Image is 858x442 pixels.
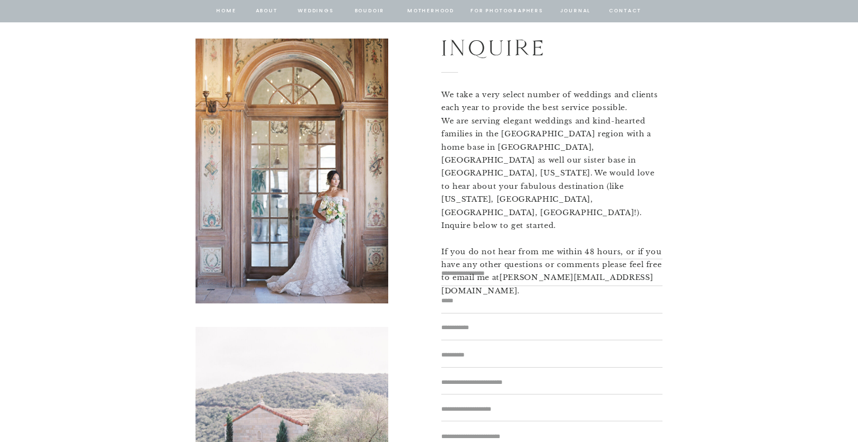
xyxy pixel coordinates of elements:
[470,6,543,16] a: for photographers
[255,6,278,16] a: about
[297,6,335,16] a: Weddings
[441,30,625,63] h1: Inquire
[216,6,237,16] a: home
[558,6,593,16] a: journal
[407,6,454,16] a: Motherhood
[441,88,662,243] p: We take a very select number of weddings and clients each year to provide the best service possib...
[354,6,385,16] a: BOUDOIR
[607,6,643,16] a: contact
